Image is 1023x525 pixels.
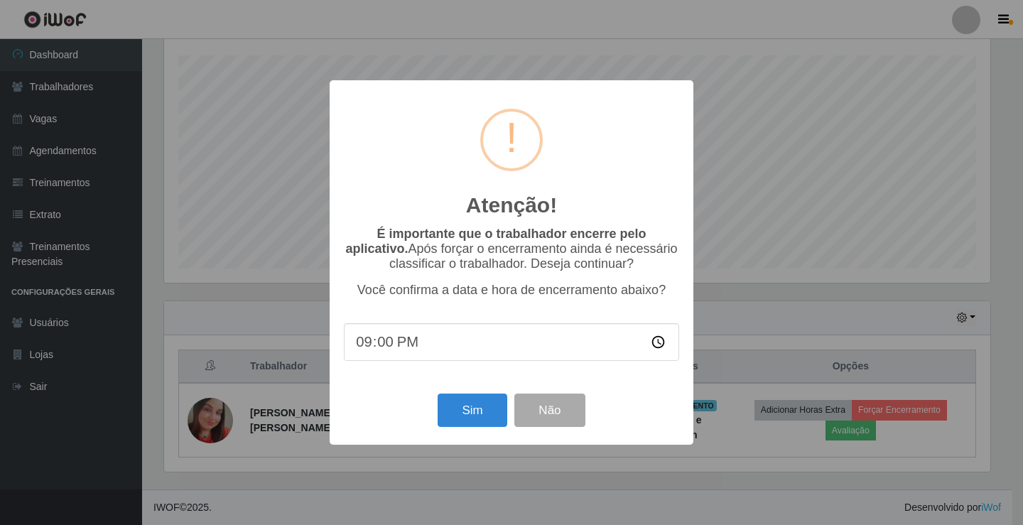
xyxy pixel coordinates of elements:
[344,283,679,298] p: Você confirma a data e hora de encerramento abaixo?
[466,193,557,218] h2: Atenção!
[438,394,507,427] button: Sim
[345,227,646,256] b: É importante que o trabalhador encerre pelo aplicativo.
[514,394,585,427] button: Não
[344,227,679,271] p: Após forçar o encerramento ainda é necessário classificar o trabalhador. Deseja continuar?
